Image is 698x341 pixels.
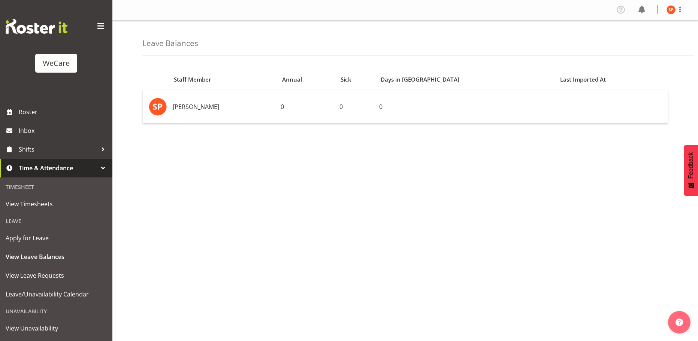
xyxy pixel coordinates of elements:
span: Leave/Unavailability Calendar [6,289,107,300]
div: Unavailability [2,304,111,319]
span: Days in [GEOGRAPHIC_DATA] [381,75,459,84]
img: samantha-poultney11298.jpg [667,5,676,14]
span: Staff Member [174,75,211,84]
span: Roster [19,106,109,118]
a: View Unavailability [2,319,111,338]
span: View Timesheets [6,198,107,210]
a: View Timesheets [2,195,111,213]
img: samantha-poultney11298.jpg [149,98,167,116]
span: Shifts [19,144,97,155]
span: Inbox [19,125,109,136]
span: View Leave Balances [6,251,107,262]
a: View Leave Requests [2,266,111,285]
span: 0 [339,103,343,111]
div: Timesheet [2,179,111,195]
span: Sick [341,75,351,84]
a: View Leave Balances [2,247,111,266]
a: Leave/Unavailability Calendar [2,285,111,304]
span: Apply for Leave [6,232,107,244]
img: help-xxl-2.png [676,319,683,326]
span: View Leave Requests [6,270,107,281]
span: Time & Attendance [19,162,97,174]
span: Annual [282,75,302,84]
button: Feedback - Show survey [684,145,698,196]
div: Leave [2,213,111,229]
img: Rosterit website logo [6,19,67,34]
span: View Unavailability [6,323,107,334]
div: WeCare [43,58,70,69]
span: Feedback [688,152,694,179]
a: Apply for Leave [2,229,111,247]
span: 0 [379,103,383,111]
td: [PERSON_NAME] [170,90,278,123]
span: Last Imported At [560,75,606,84]
h4: Leave Balances [142,39,198,48]
span: 0 [281,103,284,111]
